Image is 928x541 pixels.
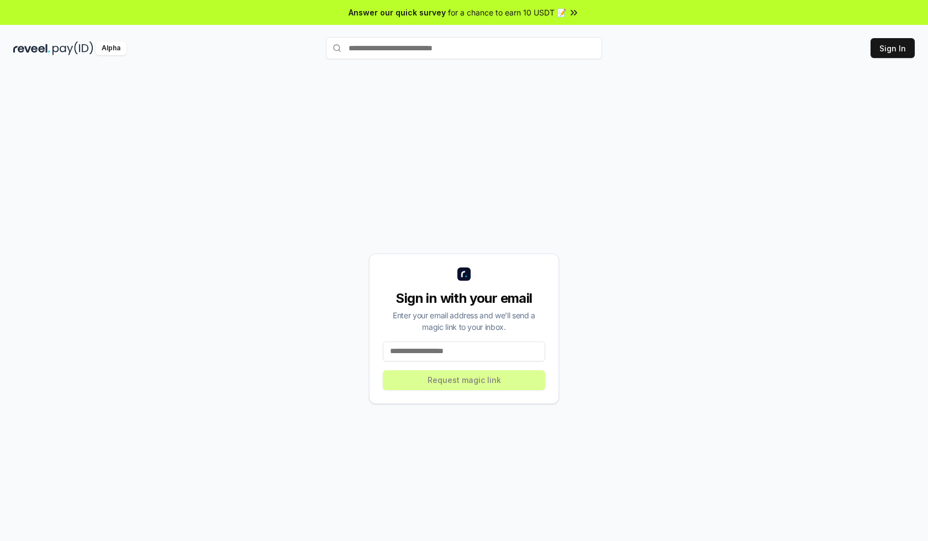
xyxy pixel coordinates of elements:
[13,41,50,55] img: reveel_dark
[871,38,915,58] button: Sign In
[96,41,126,55] div: Alpha
[448,7,566,18] span: for a chance to earn 10 USDT 📝
[457,267,471,281] img: logo_small
[383,290,545,307] div: Sign in with your email
[52,41,93,55] img: pay_id
[349,7,446,18] span: Answer our quick survey
[383,309,545,333] div: Enter your email address and we’ll send a magic link to your inbox.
